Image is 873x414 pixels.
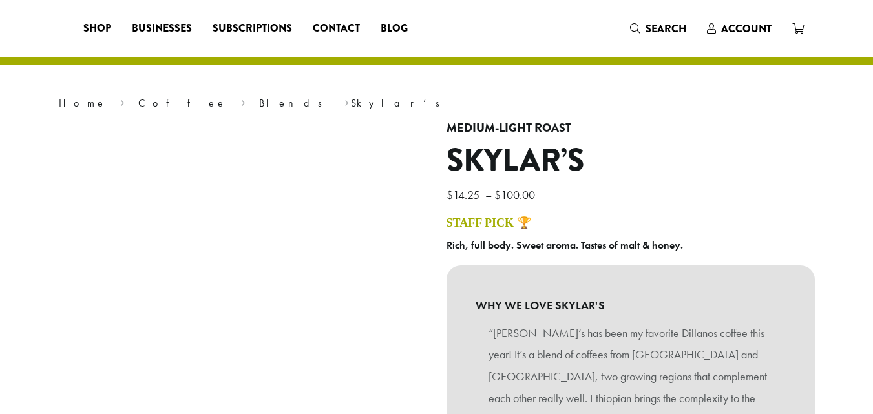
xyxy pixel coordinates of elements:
[59,96,815,111] nav: Breadcrumb
[83,21,111,37] span: Shop
[302,18,370,39] a: Contact
[138,96,227,110] a: Coffee
[447,238,683,252] b: Rich, full body. Sweet aroma. Tastes of malt & honey.
[494,187,501,202] span: $
[447,121,815,136] h4: Medium-Light Roast
[447,216,531,229] a: STAFF PICK 🏆
[476,295,786,316] b: WHY WE LOVE SKYLAR'S
[381,21,408,37] span: Blog
[132,21,192,37] span: Businesses
[313,21,360,37] span: Contact
[485,187,492,202] span: –
[59,96,107,110] a: Home
[121,18,202,39] a: Businesses
[213,21,292,37] span: Subscriptions
[259,96,331,110] a: Blends
[447,187,483,202] bdi: 14.25
[370,18,418,39] a: Blog
[646,21,686,36] span: Search
[447,142,815,180] h1: Skylar’s
[241,91,246,111] span: ›
[73,18,121,39] a: Shop
[721,21,772,36] span: Account
[120,91,125,111] span: ›
[202,18,302,39] a: Subscriptions
[494,187,538,202] bdi: 100.00
[620,18,697,39] a: Search
[697,18,782,39] a: Account
[344,91,349,111] span: ›
[447,187,453,202] span: $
